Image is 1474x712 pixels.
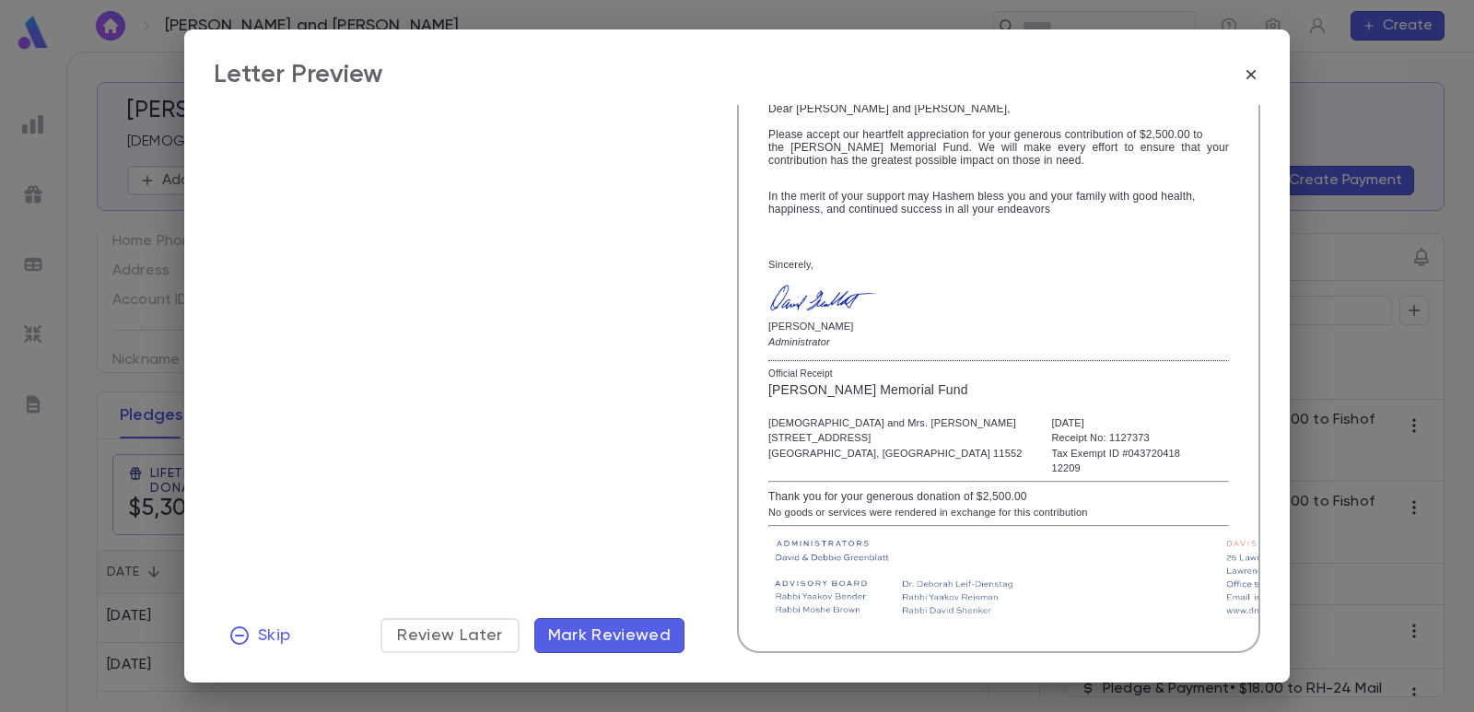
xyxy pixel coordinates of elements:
div: [STREET_ADDRESS] [768,430,1022,446]
button: Skip [214,618,305,653]
span: Skip [258,625,290,646]
div: [DATE] [1051,415,1180,431]
div: Tax Exempt ID #043720418 [1051,446,1180,461]
div: [PERSON_NAME] Memorial Fund [768,380,1229,400]
p: [PERSON_NAME] [768,324,879,330]
span: Please accept our heartfelt appreciation for your generous contribution of $2,500.00 to [768,128,1203,141]
div: [DEMOGRAPHIC_DATA] and Mrs. [PERSON_NAME] [768,415,1022,431]
div: No goods or services were rendered in exchange for this contribution [768,505,1229,520]
div: 12209 [1051,461,1180,476]
div: Official Receipt [768,367,1229,380]
span: Dear [PERSON_NAME] and [PERSON_NAME], [768,102,1229,167]
div: [GEOGRAPHIC_DATA], [GEOGRAPHIC_DATA] 11552 [768,446,1022,461]
img: GreenblattSignature.png [768,281,879,314]
span: In the merit of your support may Hashem bless you and your family with good health, [768,190,1196,203]
em: Administrator [768,336,830,347]
span: Review Later [397,625,502,646]
button: Mark Reviewed [534,618,685,653]
div: Thank you for your generous donation of $2,500.00 [768,488,1229,505]
div: Sincerely, [768,259,1229,270]
div: Receipt No: 1127373 [1051,430,1180,446]
span: the [PERSON_NAME] Memorial Fund. We will make every effort to ensure that your contribution has t... [768,141,1229,167]
span: happiness, and continued success in all your endeavors [768,203,1050,216]
button: Review Later [380,618,519,653]
img: dmf bottom3.png [768,531,1351,620]
span: Mark Reviewed [548,625,672,646]
div: Letter Preview [214,59,383,90]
